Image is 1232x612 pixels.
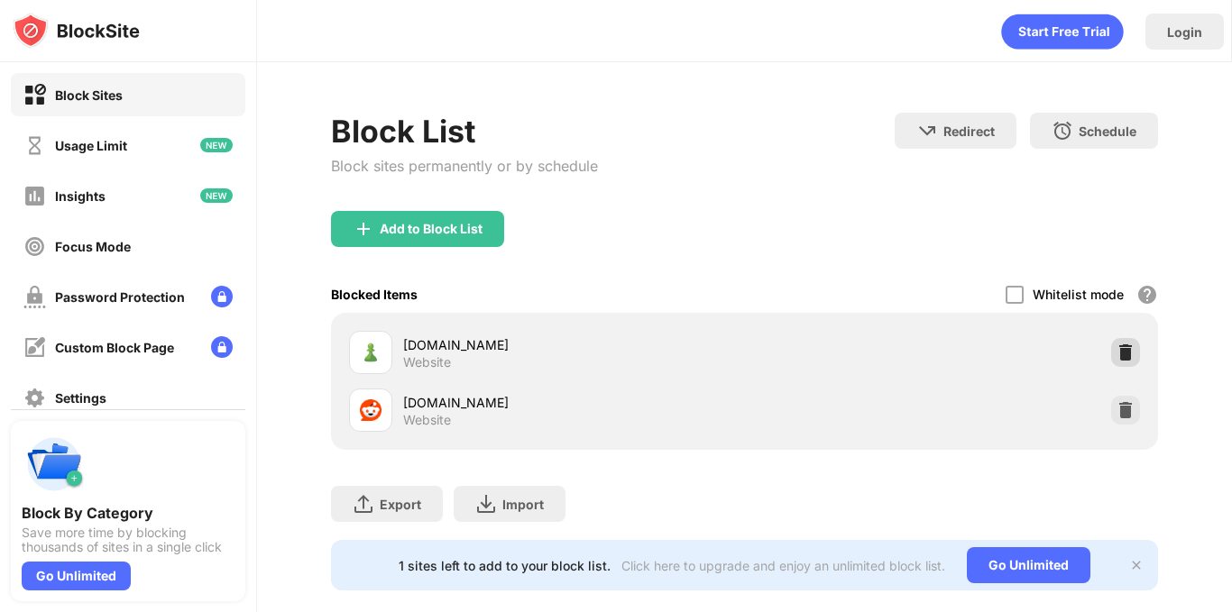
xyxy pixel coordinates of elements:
div: 1 sites left to add to your block list. [399,558,611,573]
img: customize-block-page-off.svg [23,336,46,359]
img: favicons [360,399,382,421]
div: Website [403,354,451,370]
div: Schedule [1079,123,1136,139]
div: Save more time by blocking thousands of sites in a single click [22,525,234,554]
div: Go Unlimited [967,547,1090,583]
div: [DOMAIN_NAME] [403,335,745,354]
div: Block By Category [22,504,234,522]
div: Whitelist mode [1033,287,1124,302]
div: Redirect [943,123,995,139]
div: Add to Block List [380,222,483,236]
div: Block sites permanently or by schedule [331,157,598,175]
div: Export [380,497,421,512]
div: Settings [55,390,106,406]
img: new-icon.svg [200,188,233,203]
div: Import [502,497,544,512]
div: [DOMAIN_NAME] [403,393,745,412]
img: focus-off.svg [23,235,46,258]
img: new-icon.svg [200,138,233,152]
div: Focus Mode [55,239,131,254]
img: password-protection-off.svg [23,286,46,308]
img: time-usage-off.svg [23,134,46,157]
div: Block Sites [55,87,123,103]
div: Website [403,412,451,428]
div: Usage Limit [55,138,127,153]
img: settings-off.svg [23,387,46,409]
img: logo-blocksite.svg [13,13,140,49]
div: Login [1167,24,1202,40]
div: Click here to upgrade and enjoy an unlimited block list. [621,558,945,573]
img: block-on.svg [23,84,46,106]
div: Blocked Items [331,287,418,302]
div: Block List [331,113,598,150]
div: Go Unlimited [22,562,131,590]
img: push-categories.svg [22,432,87,497]
div: Insights [55,188,106,204]
div: Password Protection [55,289,185,305]
div: animation [1001,14,1124,50]
img: insights-off.svg [23,185,46,207]
img: x-button.svg [1129,558,1144,572]
img: lock-menu.svg [211,286,233,307]
img: lock-menu.svg [211,336,233,358]
img: favicons [360,342,382,363]
div: Custom Block Page [55,340,174,355]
